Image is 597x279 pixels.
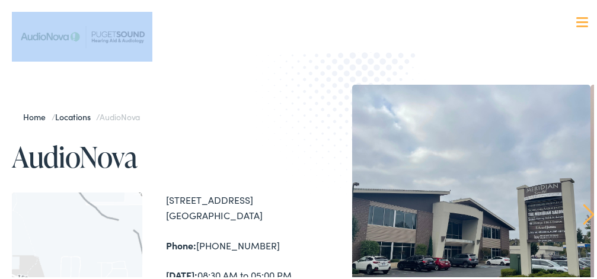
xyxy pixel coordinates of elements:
[583,202,594,223] a: Next
[55,109,96,121] a: Locations
[166,191,303,221] div: [STREET_ADDRESS] [GEOGRAPHIC_DATA]
[166,236,303,252] div: [PHONE_NUMBER]
[12,139,303,171] h1: AudioNova
[23,109,51,121] a: Home
[21,47,593,84] a: What We Offer
[23,109,140,121] span: / /
[100,109,140,121] span: AudioNova
[166,237,196,250] strong: Phone:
